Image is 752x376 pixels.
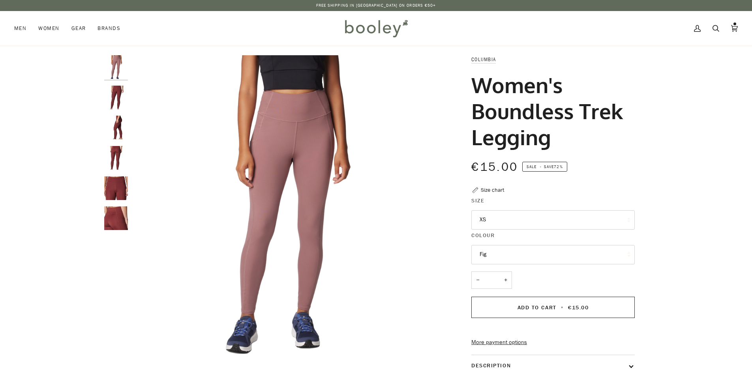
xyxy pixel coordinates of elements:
[538,164,544,170] em: •
[98,24,120,32] span: Brands
[104,116,128,139] img: Columbia Women's Boundless Trek Legging Spice - Booley Galway
[471,271,484,289] button: −
[471,245,635,264] button: Fig
[14,11,32,46] a: Men
[471,231,495,239] span: Colour
[104,86,128,109] img: Columbia Women's Boundless Trek Legging Spice - Booley Galway
[481,186,504,194] div: Size chart
[104,206,128,230] img: Columbia Women's Boundless Trek Legging Spice - Booley Galway
[559,304,566,311] span: •
[38,24,59,32] span: Women
[471,210,635,230] button: XS
[471,355,635,376] button: Description
[14,24,26,32] span: Men
[104,146,128,170] img: Columbia Women's Boundless Trek Legging Spice - Booley Galway
[522,162,567,172] span: Save
[71,24,86,32] span: Gear
[471,159,518,175] span: €15.00
[66,11,92,46] a: Gear
[568,304,589,311] span: €15.00
[471,271,512,289] input: Quantity
[104,176,128,200] img: Columbia Women's Boundless Trek Legging Spice - Booley Galway
[554,164,563,170] span: 72%
[471,72,629,150] h1: Women's Boundless Trek Legging
[518,304,557,311] span: Add to Cart
[32,11,65,46] a: Women
[104,55,128,79] img: Columbia Women's Boundless Trek Legging Fig - Booley Galway
[132,55,444,367] img: Columbia Women&#39;s Boundless Trek Legging Fig - Booley Galway
[471,196,484,205] span: Size
[471,56,496,63] a: Columbia
[132,55,444,367] div: Columbia Women's Boundless Trek Legging Fig - Booley Galway
[471,297,635,318] button: Add to Cart • €15.00
[527,164,536,170] span: Sale
[341,17,411,40] img: Booley
[92,11,126,46] a: Brands
[471,338,635,347] a: More payment options
[316,2,436,9] p: Free Shipping in [GEOGRAPHIC_DATA] on Orders €50+
[499,271,512,289] button: +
